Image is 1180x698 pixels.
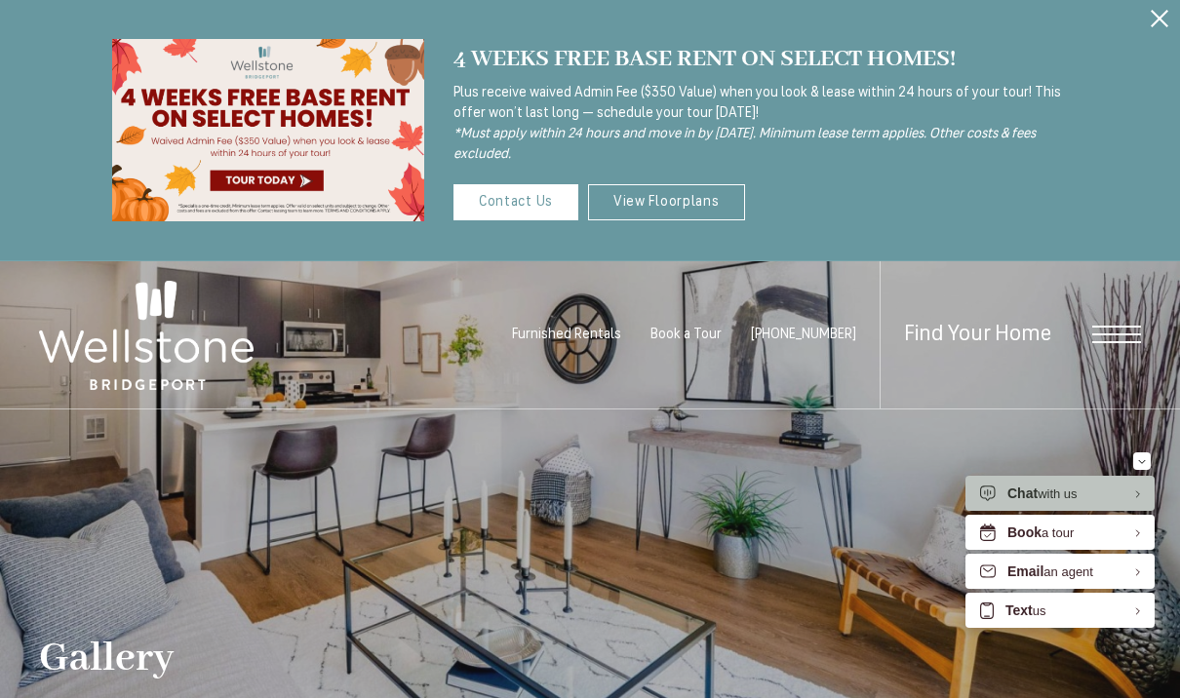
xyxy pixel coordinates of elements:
[512,328,621,342] a: Furnished Rentals
[751,328,856,342] a: Call us at (253) 400-3144
[39,637,174,680] h1: Gallery
[453,127,1036,162] i: *Must apply within 24 hours and move in by [DATE]. Minimum lease term applies. Other costs & fees...
[39,281,254,390] img: Wellstone
[453,40,1068,78] div: 4 WEEKS FREE BASE RENT ON SELECT HOMES!
[453,83,1068,165] p: Plus receive waived Admin Fee ($350 Value) when you look & lease within 24 hours of your tour! Th...
[1092,326,1141,343] button: Open Menu
[650,328,722,342] a: Book a Tour
[904,324,1051,346] a: Find Your Home
[751,328,856,342] span: [PHONE_NUMBER]
[112,39,424,221] img: wellstone special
